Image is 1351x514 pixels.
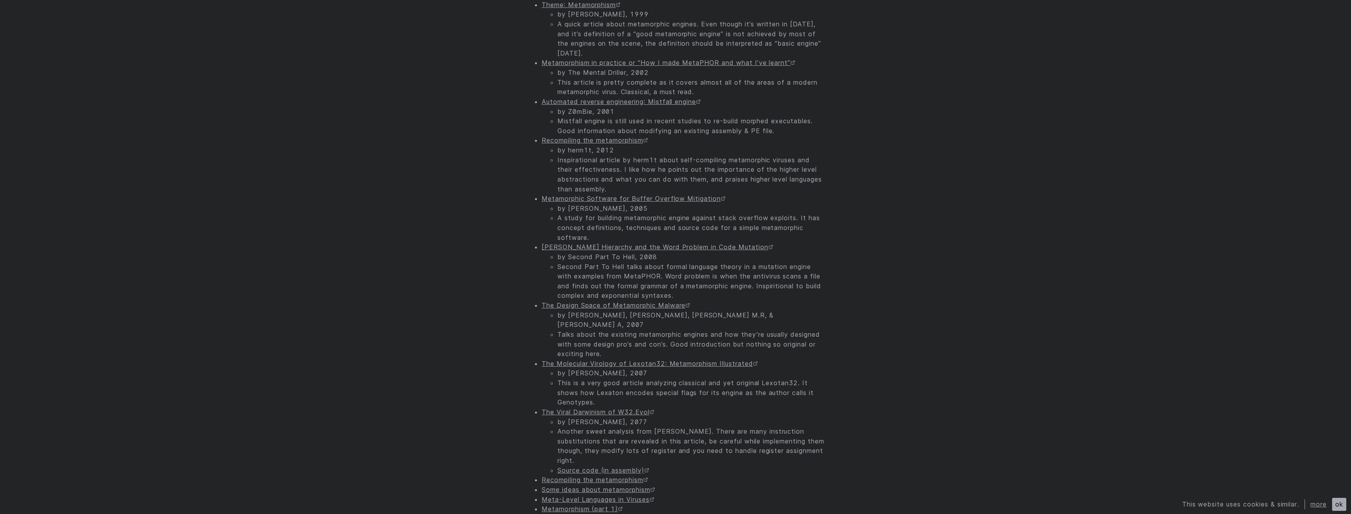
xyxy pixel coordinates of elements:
[542,360,758,367] a: The Molecular Virology of Lexotan32: Metamorphism Illustrated
[557,330,825,359] li: Talks about the existing metamorphic engines and how they’re usually designed with some design pr...
[1332,498,1346,511] div: ok
[1310,500,1327,508] a: more
[557,19,825,58] li: A quick article about metamorphic engines. Even though it’s written in [DATE], and it’s definitio...
[557,155,825,194] li: Inspirational article by herm1t about self-compiling metamorphic viruses and their effectiveness....
[557,252,825,262] li: by Second Part To Hell, 2008
[557,417,825,427] li: by [PERSON_NAME], 2077
[542,408,654,416] a: The Viral Darwinism of W32.Evol
[557,204,825,213] li: by [PERSON_NAME], 2005
[557,213,825,242] li: A study for building metamorphic engine against stack overflow exploits. It has concept definitio...
[542,505,623,513] a: Metamorphism (part 1)
[542,301,690,309] a: The Design Space of Metamorphic Malware
[557,68,825,78] li: by The Mental Driller, 2002
[542,136,648,144] a: Recompiling the metamorphism
[557,262,825,301] li: Second Part To Hell talks about formal language theory in a mutation engine with examples from Me...
[542,486,655,494] a: Some ideas about metamorphism
[557,466,649,474] a: Source code (in assembly)
[557,145,825,155] li: by herm1t, 2012
[542,495,654,503] a: Meta-Level Languages in Viruses
[542,476,648,484] a: Recompiling the metamorphism
[1182,499,1305,509] div: This website uses cookies & similar.
[557,116,825,135] li: Mistfall engine is still used in recent studies to re-build morphed executables. Good information...
[557,9,825,19] li: by [PERSON_NAME], 1999
[557,78,825,97] li: This article is pretty complete as it covers almost all of the areas of a modern metamorphic viru...
[542,98,701,106] a: Automated reverse engineering: Mistfall engine
[557,107,825,117] li: by Z0mBie, 2001
[542,195,725,202] a: Metamorphic Software for Buffer Overflow Mitigation
[542,243,773,251] a: [PERSON_NAME] Hierarchy and the Word Problem in Code Mutation
[557,427,825,466] li: Another sweet analysis from [PERSON_NAME]. There are many instruction substitutions that are reve...
[542,1,620,9] a: Theme: Metamorphism
[542,59,795,67] a: Metamorphism in practice or “How I made MetaPHOR and what I’ve learnt”
[557,310,825,330] li: by [PERSON_NAME], [PERSON_NAME], [PERSON_NAME] M.R, & [PERSON_NAME] A, 2007
[557,368,825,378] li: by [PERSON_NAME], 2007
[557,378,825,407] li: This is a very good article analyzing classical and yet original Lexotan32. It shows how Lexaton ...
